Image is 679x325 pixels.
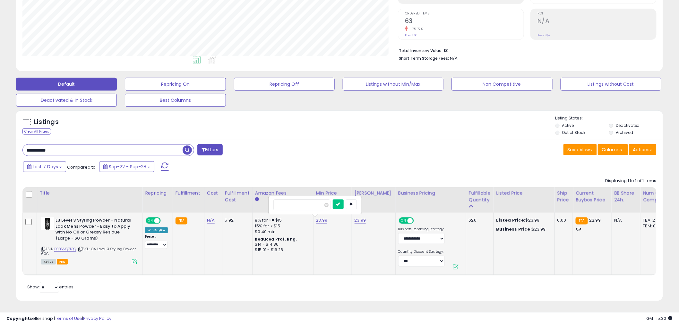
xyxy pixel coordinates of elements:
[176,217,187,224] small: FBA
[614,190,638,203] div: BB Share 24h.
[255,247,308,253] div: $15.01 - $16.28
[469,190,491,203] div: Fulfillable Quantity
[23,161,66,172] button: Last 7 Days
[496,190,552,197] div: Listed Price
[22,128,51,135] div: Clear All Filters
[6,316,111,322] div: seller snap | |
[614,217,635,223] div: N/A
[56,217,133,243] b: L3 Level 3 Styling Powder - Natural Look Mens Powder - Easy to Apply with No Oil or Greasy Residu...
[643,190,666,203] div: Num of Comp.
[496,217,550,223] div: $23.99
[255,217,308,223] div: 8% for <= $15
[496,217,526,223] b: Listed Price:
[469,217,489,223] div: 626
[355,190,393,197] div: [PERSON_NAME]
[67,164,97,170] span: Compared to:
[255,223,308,229] div: 15% for > $15
[125,78,226,91] button: Repricing On
[616,130,633,135] label: Archived
[145,190,170,197] div: Repricing
[145,227,168,233] div: Win BuyBox
[255,229,308,235] div: $0.40 min
[562,123,574,128] label: Active
[606,178,657,184] div: Displaying 1 to 1 of 1 items
[647,315,673,321] span: 2025-10-6 15:30 GMT
[562,130,586,135] label: Out of Stock
[16,94,117,107] button: Deactivated & In Stock
[496,226,550,232] div: $23.99
[6,315,30,321] strong: Copyright
[57,259,68,265] span: FBA
[557,217,568,223] div: 0.00
[316,217,328,224] a: 23.99
[125,94,226,107] button: Best Columns
[41,246,136,256] span: | SKU: CA Level 3 Styling Powder 60G
[408,27,423,31] small: -75.77%
[616,123,640,128] label: Deactivated
[555,115,663,121] p: Listing States:
[399,48,443,53] b: Total Inventory Value:
[109,163,146,170] span: Sep-22 - Sep-28
[39,190,140,197] div: Title
[398,190,463,197] div: Business Pricing
[255,242,308,247] div: $14 - $14.86
[27,284,73,290] span: Show: entries
[41,259,56,265] span: All listings currently available for purchase on Amazon
[255,190,311,197] div: Amazon Fees
[83,315,111,321] a: Privacy Policy
[400,218,408,224] span: ON
[496,226,532,232] b: Business Price:
[207,190,219,197] div: Cost
[405,12,524,15] span: Ordered Items
[399,46,652,54] li: $0
[145,234,168,249] div: Preset:
[451,78,552,91] button: Non Competitive
[398,250,445,254] label: Quantity Discount Strategy:
[343,78,443,91] button: Listings without Min/Max
[16,78,117,91] button: Default
[629,144,657,155] button: Actions
[405,17,524,26] h2: 63
[41,217,137,264] div: ASIN:
[643,223,664,229] div: FBM: 0
[405,33,417,37] small: Prev: 260
[563,144,597,155] button: Save View
[576,217,588,224] small: FBA
[557,190,570,203] div: Ship Price
[537,12,656,15] span: ROI
[176,190,202,197] div: Fulfillment
[398,227,445,232] label: Business Repricing Strategy:
[146,218,154,224] span: ON
[234,78,335,91] button: Repricing Off
[197,144,222,155] button: Filters
[576,190,609,203] div: Current Buybox Price
[33,163,58,170] span: Last 7 Days
[54,246,76,252] a: B0BSVQ71QQ
[450,55,458,61] span: N/A
[561,78,661,91] button: Listings without Cost
[225,217,247,223] div: 5.92
[589,217,601,223] span: 22.99
[355,217,366,224] a: 23.99
[41,217,54,230] img: 31UZSOXfNkL._SL40_.jpg
[255,236,297,242] b: Reduced Prof. Rng.
[537,33,550,37] small: Prev: N/A
[225,190,250,203] div: Fulfillment Cost
[316,190,349,197] div: Min Price
[160,218,170,224] span: OFF
[602,146,622,153] span: Columns
[255,197,259,202] small: Amazon Fees.
[537,17,656,26] h2: N/A
[598,144,628,155] button: Columns
[34,118,59,127] h5: Listings
[413,218,423,224] span: OFF
[643,217,664,223] div: FBA: 2
[99,161,154,172] button: Sep-22 - Sep-28
[207,217,215,224] a: N/A
[399,56,449,61] b: Short Term Storage Fees:
[55,315,82,321] a: Terms of Use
